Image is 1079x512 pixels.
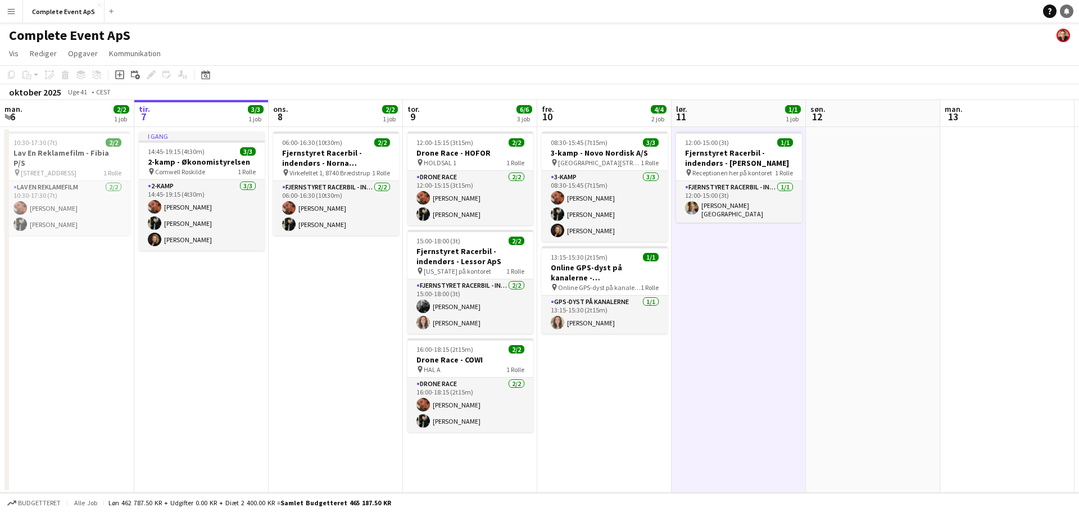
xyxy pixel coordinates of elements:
[542,104,554,114] span: fre.
[1057,29,1070,42] app-user-avatar: Christian Brøckner
[506,365,524,374] span: 1 Rolle
[516,105,532,114] span: 6/6
[374,138,390,147] span: 2/2
[289,169,370,177] span: Virkefeltet 1, 8740 Brædstrup
[137,110,150,123] span: 7
[4,148,130,168] h3: Lav En Reklamefilm - Fibia P/S
[103,169,121,177] span: 1 Rolle
[383,115,397,123] div: 1 job
[786,115,800,123] div: 1 job
[641,283,659,292] span: 1 Rolle
[139,180,265,251] app-card-role: 2-kamp3/314:45-19:15 (4t30m)[PERSON_NAME][PERSON_NAME][PERSON_NAME]
[542,148,668,158] h3: 3-kamp - Novo Nordisk A/S
[945,104,963,114] span: man.
[943,110,963,123] span: 13
[114,105,129,114] span: 2/2
[273,181,399,235] app-card-role: Fjernstyret Racerbil - indendørs2/206:00-16:30 (10t30m)[PERSON_NAME][PERSON_NAME]
[240,147,256,156] span: 3/3
[509,345,524,354] span: 2/2
[551,138,607,147] span: 08:30-15:45 (7t15m)
[643,138,659,147] span: 3/3
[407,132,533,225] app-job-card: 12:00-15:15 (3t15m)2/2Drone Race - HOFOR HOLDSAL 11 RolleDrone Race2/212:00-15:15 (3t15m)[PERSON_...
[416,345,473,354] span: 16:00-18:15 (2t15m)
[106,138,121,147] span: 2/2
[105,46,165,61] a: Kommunikation
[68,48,98,58] span: Opgaver
[4,132,130,235] app-job-card: 10:30-17:30 (7t)2/2Lav En Reklamefilm - Fibia P/S [STREET_ADDRESS]1 RolleLav En Reklamefilm2/210:...
[416,138,473,147] span: 12:00-15:15 (3t15m)
[155,167,205,176] span: Comwell Roskilde
[424,365,441,374] span: HAL A
[114,115,129,123] div: 1 job
[407,230,533,334] app-job-card: 15:00-18:00 (3t)2/2Fjernstyret Racerbil - indendørs - Lessor ApS [US_STATE] på kontoret1 RolleFje...
[517,115,532,123] div: 3 job
[509,138,524,147] span: 2/2
[248,105,264,114] span: 3/3
[108,499,391,507] div: Løn 462 787.50 KR + Udgifter 0.00 KR + Diæt 2 400.00 KR =
[273,132,399,235] app-job-card: 06:00-16:30 (10t30m)2/2Fjernstyret Racerbil - indendørs - Norna Playgrounds A/S Virkefeltet 1, 87...
[139,132,265,141] div: I gang
[407,104,420,114] span: tor.
[777,138,793,147] span: 1/1
[407,378,533,432] app-card-role: Drone Race2/216:00-18:15 (2t15m)[PERSON_NAME][PERSON_NAME]
[139,157,265,167] h3: 2-kamp - Økonomistyrelsen
[542,171,668,242] app-card-role: 3-kamp3/308:30-15:45 (7t15m)[PERSON_NAME][PERSON_NAME][PERSON_NAME]
[676,104,687,114] span: lør.
[4,181,130,235] app-card-role: Lav En Reklamefilm2/210:30-17:30 (7t)[PERSON_NAME][PERSON_NAME]
[542,132,668,242] app-job-card: 08:30-15:45 (7t15m)3/33-kamp - Novo Nordisk A/S [GEOGRAPHIC_DATA][STREET_ADDRESS][GEOGRAPHIC_DATA...
[282,138,342,147] span: 06:00-16:30 (10t30m)
[4,104,22,114] span: man.
[248,115,263,123] div: 1 job
[676,181,802,223] app-card-role: Fjernstyret Racerbil - indendørs1/112:00-15:00 (3t)[PERSON_NAME][GEOGRAPHIC_DATA]
[18,499,61,507] span: Budgetteret
[416,237,460,245] span: 15:00-18:00 (3t)
[407,338,533,432] app-job-card: 16:00-18:15 (2t15m)2/2Drone Race - COWI HAL A1 RolleDrone Race2/216:00-18:15 (2t15m)[PERSON_NAME]...
[9,48,19,58] span: Vis
[424,267,491,275] span: [US_STATE] på kontoret
[6,497,62,509] button: Budgetteret
[810,104,826,114] span: søn.
[676,132,802,223] app-job-card: 12:00-15:00 (3t)1/1Fjernstyret Racerbil - indendørs - [PERSON_NAME] Receptionen her på kontoret1 ...
[280,499,391,507] span: Samlet budgetteret 465 187.50 KR
[775,169,793,177] span: 1 Rolle
[139,132,265,251] div: I gang14:45-19:15 (4t30m)3/32-kamp - Økonomistyrelsen Comwell Roskilde1 Rolle2-kamp3/314:45-19:15...
[23,1,105,22] button: Complete Event ApS
[382,105,398,114] span: 2/2
[676,148,802,168] h3: Fjernstyret Racerbil - indendørs - [PERSON_NAME]
[407,279,533,334] app-card-role: Fjernstyret Racerbil - indendørs2/215:00-18:00 (3t)[PERSON_NAME][PERSON_NAME]
[506,158,524,167] span: 1 Rolle
[25,46,61,61] a: Rediger
[407,148,533,158] h3: Drone Race - HOFOR
[64,88,92,96] span: Uge 41
[13,138,57,147] span: 10:30-17:30 (7t)
[641,158,659,167] span: 1 Rolle
[542,262,668,283] h3: Online GPS-dyst på kanalerne - Udenrigsministeriet
[72,499,99,507] span: Alle job
[509,237,524,245] span: 2/2
[4,46,23,61] a: Vis
[271,110,288,123] span: 8
[109,48,161,58] span: Kommunikation
[407,171,533,225] app-card-role: Drone Race2/212:00-15:15 (3t15m)[PERSON_NAME][PERSON_NAME]
[3,110,22,123] span: 6
[139,104,150,114] span: tir.
[406,110,420,123] span: 9
[692,169,772,177] span: Receptionen her på kontoret
[542,246,668,334] app-job-card: 13:15-15:30 (2t15m)1/1Online GPS-dyst på kanalerne - Udenrigsministeriet Online GPS-dyst på kanal...
[273,148,399,168] h3: Fjernstyret Racerbil - indendørs - Norna Playgrounds A/S
[273,104,288,114] span: ons.
[558,283,641,292] span: Online GPS-dyst på kanalerne
[424,158,456,167] span: HOLDSAL 1
[542,296,668,334] app-card-role: GPS-dyst på kanalerne1/113:15-15:30 (2t15m)[PERSON_NAME]
[9,87,61,98] div: oktober 2025
[674,110,687,123] span: 11
[685,138,729,147] span: 12:00-15:00 (3t)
